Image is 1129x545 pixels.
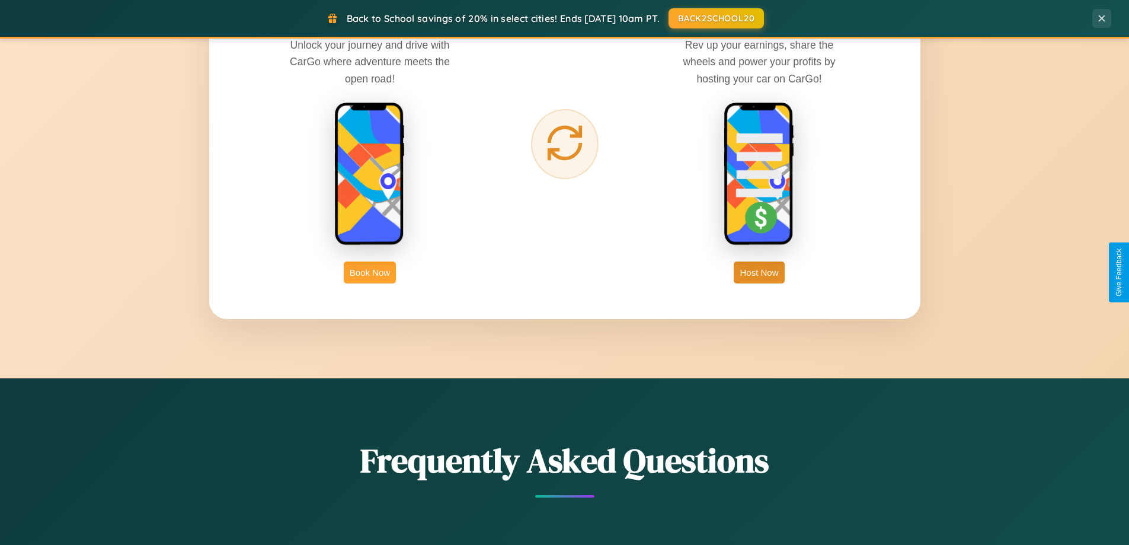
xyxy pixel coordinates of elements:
p: Unlock your journey and drive with CarGo where adventure meets the open road! [281,37,459,87]
span: Back to School savings of 20% in select cities! Ends [DATE] 10am PT. [347,12,660,24]
h2: Frequently Asked Questions [209,438,920,483]
img: host phone [724,102,795,247]
button: Host Now [734,262,784,283]
button: Book Now [344,262,396,283]
div: Give Feedback [1115,248,1123,297]
img: rent phone [334,102,405,247]
button: BACK2SCHOOL20 [669,8,764,28]
p: Rev up your earnings, share the wheels and power your profits by hosting your car on CarGo! [670,37,848,87]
